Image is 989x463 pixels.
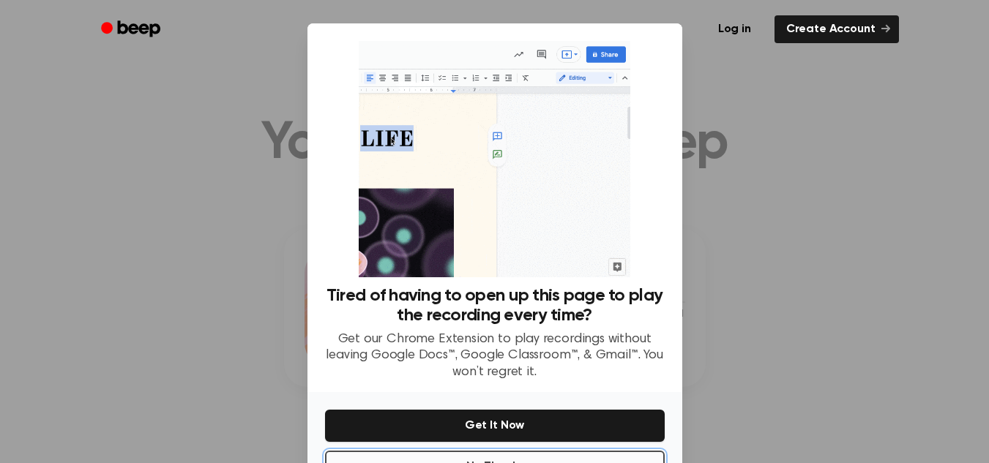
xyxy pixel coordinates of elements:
[325,331,665,381] p: Get our Chrome Extension to play recordings without leaving Google Docs™, Google Classroom™, & Gm...
[325,286,665,325] h3: Tired of having to open up this page to play the recording every time?
[325,410,665,442] button: Get It Now
[704,12,766,46] a: Log in
[359,41,630,277] img: Beep extension in action
[91,15,173,44] a: Beep
[775,15,899,43] a: Create Account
